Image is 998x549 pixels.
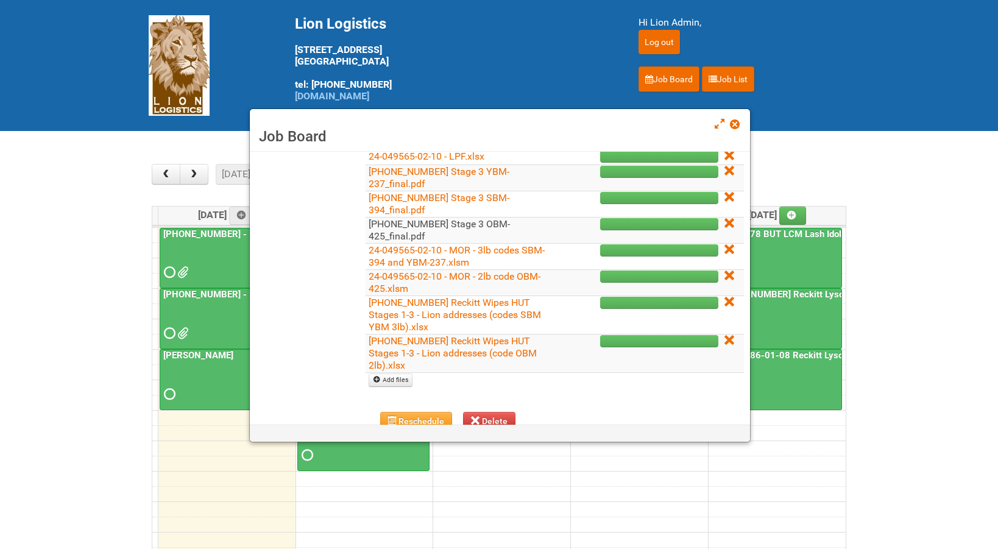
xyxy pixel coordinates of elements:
a: 24-049565-02-10 - MOR - 3lb codes SBM-394 and YBM-237.xlsm [369,244,545,268]
div: [STREET_ADDRESS] [GEOGRAPHIC_DATA] tel: [PHONE_NUMBER] [295,15,608,102]
img: Lion Logistics [149,15,210,116]
span: Lion Logistics [295,15,386,32]
span: [DATE] [748,209,806,221]
a: [DOMAIN_NAME] [295,90,369,102]
a: 24-049565-02-10 - LPF.xlsx [369,151,484,162]
button: Reschedule [380,412,453,430]
a: Job List [702,66,754,92]
a: 25-058978 BUT LCM Lash Idole US / Retest [710,228,843,289]
span: Requested [164,390,172,398]
a: [PERSON_NAME] [160,349,292,410]
a: [PHONE_NUMBER] Stage 3 OBM-425_final.pdf [369,218,510,242]
a: [PHONE_NUMBER] Reckitt Lysol Wipes Stage 4 - labeling day [710,288,843,349]
a: 25-058978 BUT LCM Lash Idole US / Retest [711,228,898,239]
a: [PHONE_NUMBER] Reckitt Wipes HUT Stages 1-3 - Lion addresses (code OBM 2lb).xlsx [369,335,537,371]
a: 25-011286-01-08 Reckitt Lysol Laundry Scented [711,350,918,361]
a: [PHONE_NUMBER] - Naked Reformulation Mailing 1 [160,228,292,289]
a: 24-049565-02-10 - MOR - 2lb code OBM-425.xlsm [369,271,540,294]
a: [PHONE_NUMBER] Stage 3 YBM-237_final.pdf [369,166,509,189]
span: [DATE] [198,209,256,221]
button: Delete [463,412,515,430]
span: Requested [164,268,172,277]
div: Hi Lion Admin, [639,15,849,30]
input: Log out [639,30,680,54]
a: Add files [369,374,413,387]
h3: Job Board [259,127,741,146]
a: [PHONE_NUMBER] Reckitt Lysol Wipes Stage 4 - labeling day [711,289,968,300]
a: Add an event [229,207,256,225]
button: [DATE] [216,164,257,185]
span: Requested [164,329,172,338]
a: [PHONE_NUMBER] - Naked Reformulation Mailing 1 PHOTOS [160,288,292,349]
a: [PHONE_NUMBER] Reckitt Wipes HUT Stages 1-3 - Lion addresses (codes SBM YBM 3lb).xlsx [369,297,541,333]
a: [PHONE_NUMBER] Stage 3 SBM-394_final.pdf [369,192,509,216]
a: [PERSON_NAME] [161,350,236,361]
a: [PHONE_NUMBER] - Naked Reformulation Mailing 1 PHOTOS [161,289,416,300]
a: 25-011286-01-08 Reckitt Lysol Laundry Scented [710,349,843,410]
a: [PHONE_NUMBER] - Naked Reformulation Mailing 1 [161,228,378,239]
span: Lion25-055556-01_LABELS_03Oct25.xlsx MOR - 25-055556-01.xlsm G147.png G258.png G369.png M147.png ... [177,268,186,277]
span: GROUP 1002.jpg GROUP 1002 (6).jpg GROUP 1002 (5).jpg GROUP 1002 (4).jpg GROUP 1002 (3).jpg GROUP ... [177,329,186,338]
span: Requested [302,451,310,459]
a: Lion Logistics [149,59,210,71]
a: Job Board [639,66,699,92]
a: Add an event [779,207,806,225]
